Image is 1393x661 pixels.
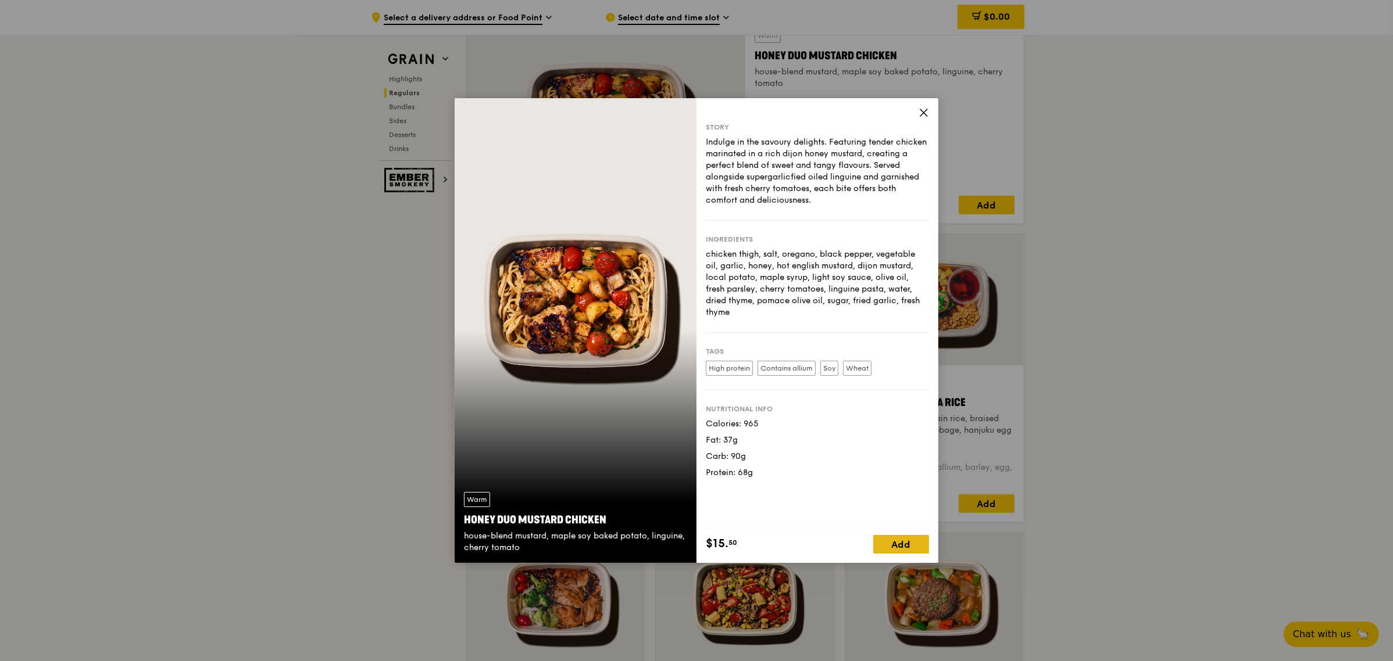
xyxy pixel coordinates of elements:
[464,492,490,507] div: Warm
[706,347,929,356] div: Tags
[820,361,838,376] label: Soy
[706,136,929,206] div: Indulge in the savoury delights. Featuring tender chicken marinated in a rich dijon honey mustard...
[873,535,929,554] div: Add
[706,434,929,446] div: Fat: 37g
[706,123,929,132] div: Story
[706,451,929,462] div: Carb: 90g
[464,530,687,554] div: house-blend mustard, maple soy baked potato, linguine, cherry tomato
[706,404,929,414] div: Nutritional info
[706,467,929,479] div: Protein: 68g
[706,235,929,244] div: Ingredients
[706,249,929,318] div: chicken thigh, salt, oregano, black pepper, vegetable oil, garlic, honey, hot english mustard, di...
[728,538,737,547] span: 50
[464,512,687,528] div: Honey Duo Mustard Chicken
[843,361,871,376] label: Wheat
[758,361,816,376] label: Contains allium
[706,535,728,552] span: $15.
[706,418,929,430] div: Calories: 965
[706,361,753,376] label: High protein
